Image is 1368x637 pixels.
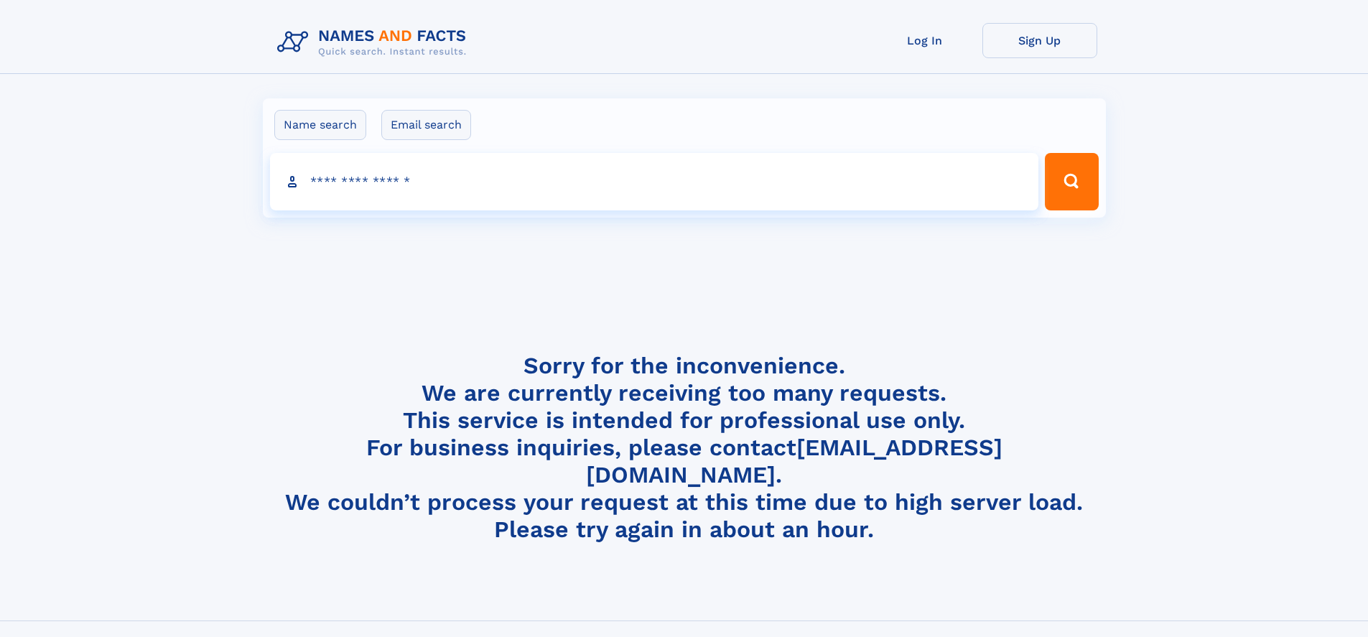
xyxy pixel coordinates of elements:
[270,153,1039,210] input: search input
[867,23,982,58] a: Log In
[381,110,471,140] label: Email search
[271,352,1097,544] h4: Sorry for the inconvenience. We are currently receiving too many requests. This service is intend...
[274,110,366,140] label: Name search
[1045,153,1098,210] button: Search Button
[982,23,1097,58] a: Sign Up
[271,23,478,62] img: Logo Names and Facts
[586,434,1002,488] a: [EMAIL_ADDRESS][DOMAIN_NAME]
